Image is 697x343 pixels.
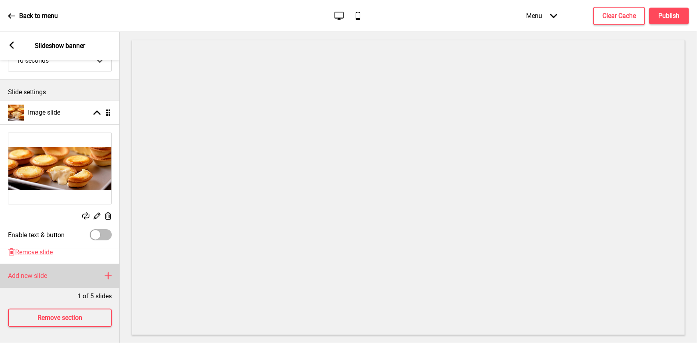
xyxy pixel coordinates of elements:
[8,5,58,27] a: Back to menu
[518,4,565,28] div: Menu
[28,108,60,117] h4: Image slide
[659,12,680,20] h4: Publish
[8,88,112,97] p: Slide settings
[8,231,65,239] label: Enable text & button
[19,12,58,20] p: Back to menu
[8,272,47,280] h4: Add new slide
[8,309,112,327] button: Remove section
[649,8,689,24] button: Publish
[15,248,53,256] span: Remove slide
[593,7,645,25] button: Clear Cache
[77,292,112,301] p: 1 of 5 slides
[38,313,82,322] h4: Remove section
[602,12,636,20] h4: Clear Cache
[35,42,85,50] p: Slideshow banner
[8,133,111,204] img: Image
